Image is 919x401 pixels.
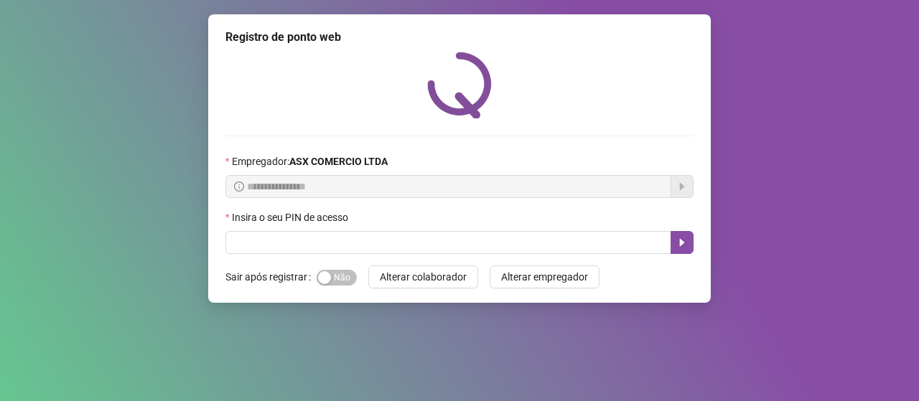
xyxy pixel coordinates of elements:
span: info-circle [234,181,244,192]
span: Alterar empregador [501,269,588,285]
label: Insira o seu PIN de acesso [225,209,358,225]
button: Alterar empregador [490,265,600,288]
div: Registro de ponto web [225,29,694,46]
button: Alterar colaborador [368,265,478,288]
span: Alterar colaborador [380,269,467,285]
label: Sair após registrar [225,265,317,288]
img: QRPoint [427,52,492,118]
strong: ASX COMERCIO LTDA [289,156,388,167]
span: Empregador : [232,154,388,169]
span: caret-right [676,237,688,248]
